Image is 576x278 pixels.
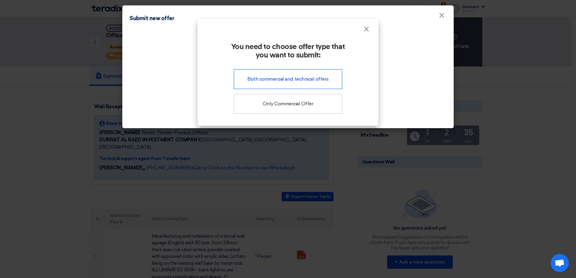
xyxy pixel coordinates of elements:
[363,25,369,37] span: ×
[551,254,569,272] a: Open chat
[234,94,342,114] div: Only Commercial Offer
[234,69,342,89] div: Both commercial and technical offers
[358,23,374,36] button: Close
[207,43,369,60] h2: You need to choose offer type that you want to submit:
